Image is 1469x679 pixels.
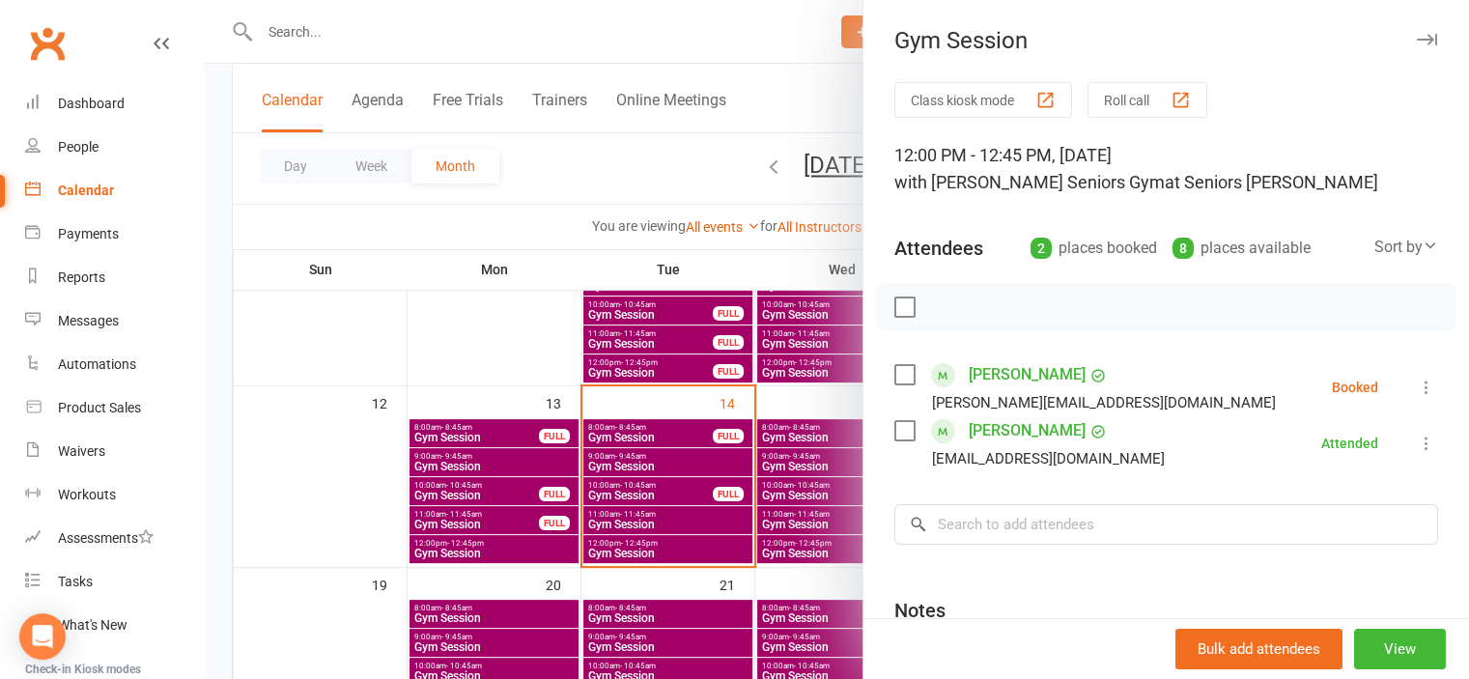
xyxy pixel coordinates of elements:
[1332,381,1378,394] div: Booked
[25,560,204,604] a: Tasks
[58,313,119,328] div: Messages
[58,617,127,633] div: What's New
[969,415,1086,446] a: [PERSON_NAME]
[58,96,125,111] div: Dashboard
[58,443,105,459] div: Waivers
[932,446,1165,471] div: [EMAIL_ADDRESS][DOMAIN_NAME]
[19,613,66,660] div: Open Intercom Messenger
[894,172,1165,192] span: with [PERSON_NAME] Seniors Gym
[25,126,204,169] a: People
[1354,629,1446,669] button: View
[1031,238,1052,259] div: 2
[969,359,1086,390] a: [PERSON_NAME]
[1172,238,1194,259] div: 8
[25,82,204,126] a: Dashboard
[1088,82,1207,118] button: Roll call
[58,226,119,241] div: Payments
[58,530,154,546] div: Assessments
[25,256,204,299] a: Reports
[25,343,204,386] a: Automations
[894,597,946,624] div: Notes
[1374,235,1438,260] div: Sort by
[1175,629,1342,669] button: Bulk add attendees
[58,574,93,589] div: Tasks
[25,604,204,647] a: What's New
[1172,235,1311,262] div: places available
[58,487,116,502] div: Workouts
[1165,172,1378,192] span: at Seniors [PERSON_NAME]
[58,183,114,198] div: Calendar
[58,356,136,372] div: Automations
[25,430,204,473] a: Waivers
[863,27,1469,54] div: Gym Session
[58,139,99,155] div: People
[1321,437,1378,450] div: Attended
[894,504,1438,545] input: Search to add attendees
[894,142,1438,196] div: 12:00 PM - 12:45 PM, [DATE]
[25,169,204,212] a: Calendar
[58,269,105,285] div: Reports
[25,212,204,256] a: Payments
[23,19,71,68] a: Clubworx
[58,400,141,415] div: Product Sales
[894,82,1072,118] button: Class kiosk mode
[932,390,1276,415] div: [PERSON_NAME][EMAIL_ADDRESS][DOMAIN_NAME]
[25,517,204,560] a: Assessments
[1031,235,1157,262] div: places booked
[25,386,204,430] a: Product Sales
[25,299,204,343] a: Messages
[25,473,204,517] a: Workouts
[894,235,983,262] div: Attendees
